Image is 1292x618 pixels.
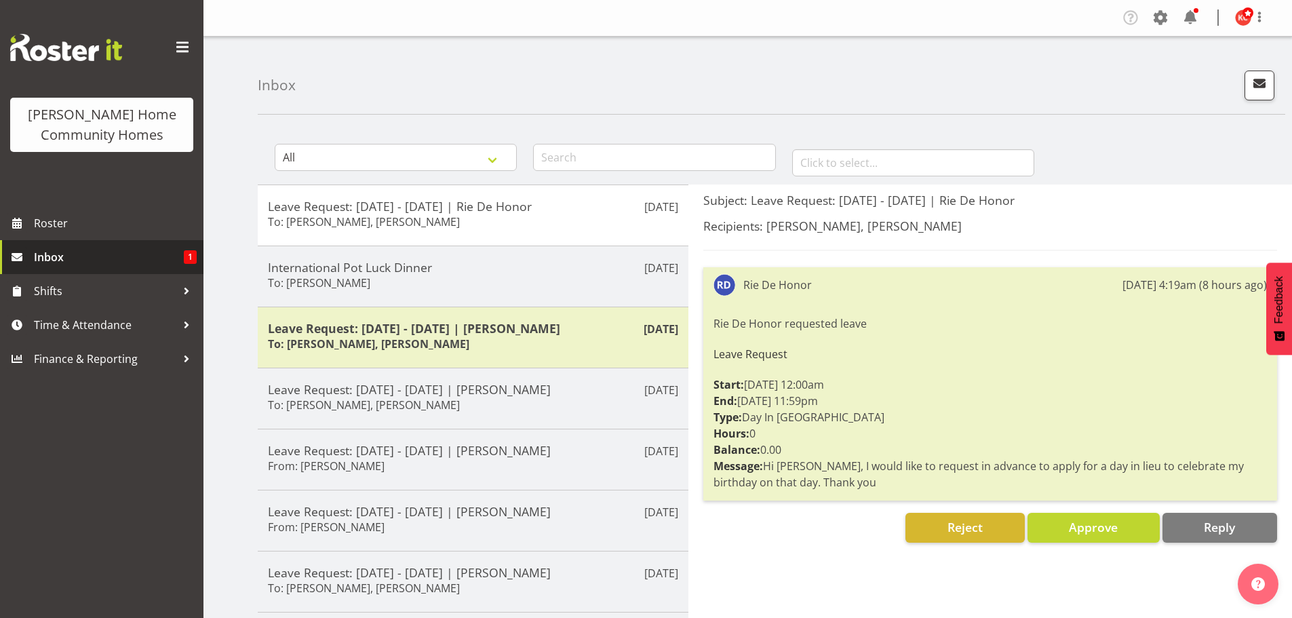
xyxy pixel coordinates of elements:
p: [DATE] [644,443,678,459]
button: Reply [1162,513,1277,543]
span: Shifts [34,281,176,301]
h5: Leave Request: [DATE] - [DATE] | [PERSON_NAME] [268,443,678,458]
strong: Start: [713,377,744,392]
h5: Leave Request: [DATE] - [DATE] | [PERSON_NAME] [268,565,678,580]
h5: Recipients: [PERSON_NAME], [PERSON_NAME] [703,218,1277,233]
span: Feedback [1273,276,1285,324]
h4: Inbox [258,77,296,93]
strong: End: [713,393,737,408]
span: Reject [947,519,983,535]
div: Rie De Honor [743,277,812,293]
h5: International Pot Luck Dinner [268,260,678,275]
p: [DATE] [644,504,678,520]
h6: To: [PERSON_NAME], [PERSON_NAME] [268,215,460,229]
strong: Hours: [713,426,749,441]
h6: To: [PERSON_NAME] [268,276,370,290]
h5: Leave Request: [DATE] - [DATE] | Rie De Honor [268,199,678,214]
p: [DATE] [644,321,678,337]
span: Time & Attendance [34,315,176,335]
p: [DATE] [644,565,678,581]
span: Finance & Reporting [34,349,176,369]
h5: Leave Request: [DATE] - [DATE] | [PERSON_NAME] [268,504,678,519]
p: [DATE] [644,260,678,276]
span: Approve [1069,519,1118,535]
h6: Leave Request [713,348,1267,360]
img: help-xxl-2.png [1251,577,1265,591]
div: [DATE] 4:19am (8 hours ago) [1122,277,1267,293]
h6: From: [PERSON_NAME] [268,520,385,534]
p: [DATE] [644,199,678,215]
p: [DATE] [644,382,678,398]
img: kirsty-crossley8517.jpg [1235,9,1251,26]
h6: To: [PERSON_NAME], [PERSON_NAME] [268,398,460,412]
h6: To: [PERSON_NAME], [PERSON_NAME] [268,581,460,595]
div: [PERSON_NAME] Home Community Homes [24,104,180,145]
img: Rosterit website logo [10,34,122,61]
button: Approve [1027,513,1160,543]
h6: To: [PERSON_NAME], [PERSON_NAME] [268,337,469,351]
input: Click to select... [792,149,1034,176]
span: 1 [184,250,197,264]
strong: Message: [713,459,763,474]
span: Inbox [34,247,184,267]
h5: Leave Request: [DATE] - [DATE] | [PERSON_NAME] [268,321,678,336]
strong: Balance: [713,442,760,457]
img: rie-de-honor10375.jpg [713,274,735,296]
h5: Subject: Leave Request: [DATE] - [DATE] | Rie De Honor [703,193,1277,208]
div: Rie De Honor requested leave [DATE] 12:00am [DATE] 11:59pm Day In [GEOGRAPHIC_DATA] 0 0.00 Hi [PE... [713,312,1267,494]
input: Search [533,144,775,171]
strong: Type: [713,410,742,425]
span: Reply [1204,519,1235,535]
h5: Leave Request: [DATE] - [DATE] | [PERSON_NAME] [268,382,678,397]
button: Reject [905,513,1024,543]
h6: From: [PERSON_NAME] [268,459,385,473]
button: Feedback - Show survey [1266,263,1292,355]
span: Roster [34,213,197,233]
